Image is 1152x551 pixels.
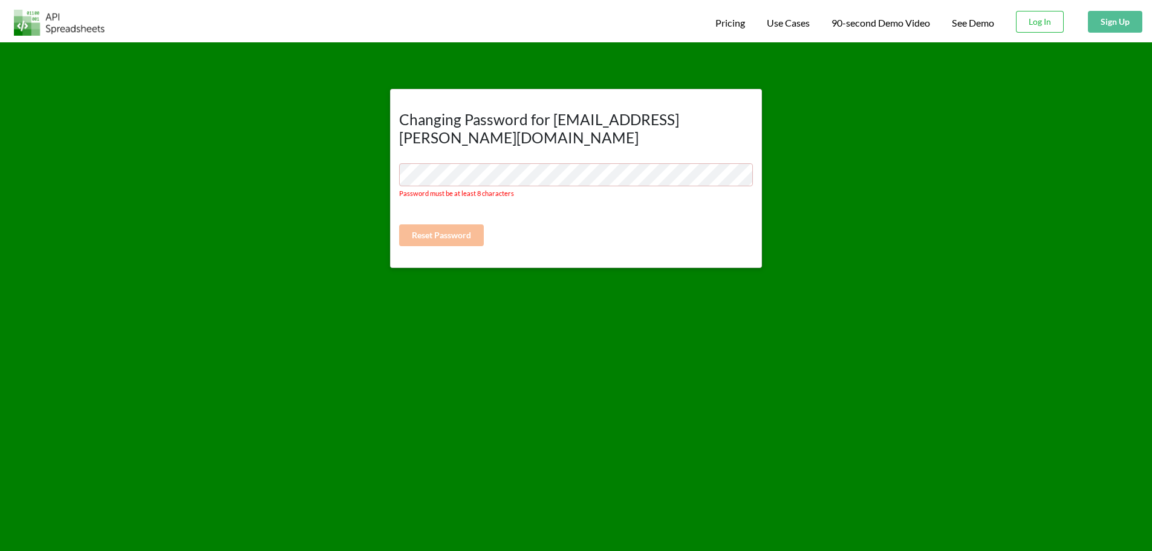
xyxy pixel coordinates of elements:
span: Pricing [715,17,745,28]
button: Log In [1016,11,1064,33]
img: Logo.png [14,10,105,36]
span: Use Cases [767,17,810,28]
a: See Demo [952,17,994,30]
h3: Changing Password for [EMAIL_ADDRESS][PERSON_NAME][DOMAIN_NAME] [399,111,753,146]
button: Sign Up [1088,11,1142,33]
small: Password must be at least 8 characters [399,189,514,197]
span: 90-second Demo Video [831,18,930,28]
